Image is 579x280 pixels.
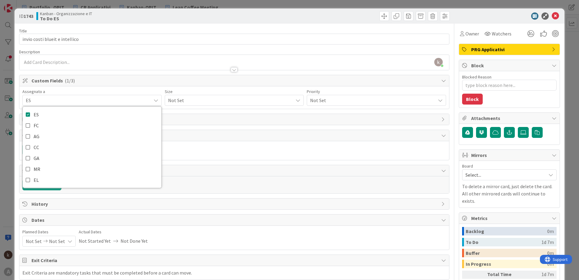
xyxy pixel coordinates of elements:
[434,58,443,66] img: AAcHTtd5rm-Hw59dezQYKVkaI0MZoYjvbSZnFopdN0t8vu62=s96-c
[466,227,547,235] div: Backlog
[40,16,92,21] b: To Do ES
[19,28,27,34] label: Title
[23,175,161,185] a: EL
[307,89,446,94] div: Priority
[31,167,438,174] span: Comments
[23,164,161,175] a: MR
[121,236,148,246] span: Not Done Yet
[547,227,554,235] div: 0m
[79,229,148,235] span: Actual Dates
[24,13,33,19] b: 1743
[465,171,543,179] span: Select...
[310,96,432,105] span: Not Set
[22,269,192,276] div: Exit Criteria are mandatory tasks that must be completed before a card can move.
[547,249,554,257] div: 0m
[492,30,511,37] span: Watchers
[471,215,549,222] span: Metrics
[466,249,547,257] div: Buffer
[471,152,549,159] span: Mirrors
[168,96,290,105] span: Not Set
[34,154,39,163] span: GA
[13,1,28,8] span: Support
[22,89,162,94] div: Assegnato a
[31,216,438,224] span: Dates
[465,30,479,37] span: Owner
[462,164,473,168] span: Board
[23,120,161,131] a: FC
[471,46,549,53] span: PRG Applicativi
[34,132,39,141] span: AG
[34,121,39,130] span: FC
[34,143,39,152] span: CC
[49,236,65,246] span: Not Set
[26,236,42,246] span: Not Set
[462,74,491,80] label: Blocked Reason
[541,238,554,246] div: 1d 7m
[523,271,554,279] div: 1d 7m
[462,94,483,105] button: Block
[34,175,39,185] span: EL
[19,49,40,55] span: Description
[487,271,521,279] div: Total Time
[23,153,161,164] a: GA
[22,229,76,235] span: Planned Dates
[165,89,304,94] div: Size
[23,109,161,120] a: ES
[19,12,33,20] span: ID
[471,62,549,69] span: Block
[23,131,161,142] a: AG
[26,97,151,104] span: ES
[547,260,554,268] div: 0m
[31,77,438,84] span: Custom Fields
[23,142,161,153] a: CC
[65,78,75,84] span: ( 1/3 )
[31,200,438,208] span: History
[466,260,547,268] div: In Progress
[31,132,438,139] span: Links
[34,165,40,174] span: MR
[40,11,92,16] span: Kanban - Organizzazione e IT
[471,115,549,122] span: Attachments
[79,236,111,246] span: Not Started Yet
[31,116,438,123] span: Tasks
[466,238,541,246] div: To Do
[31,257,438,264] span: Exit Criteria
[462,183,557,205] p: To delete a mirror card, just delete the card. All other mirrored cards will continue to exists.
[34,110,39,119] span: ES
[19,34,449,45] input: type card name here...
